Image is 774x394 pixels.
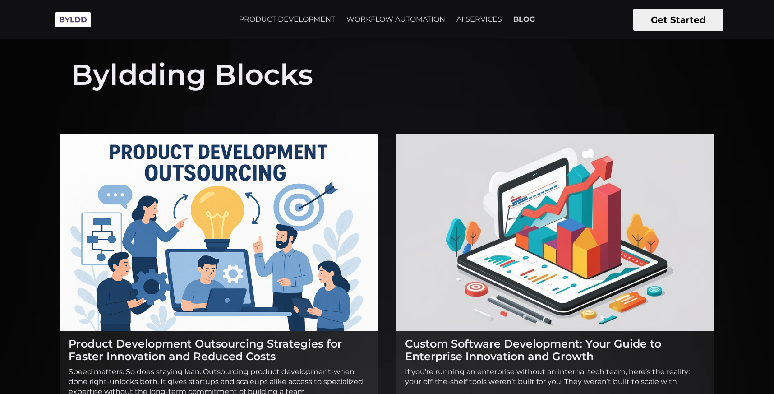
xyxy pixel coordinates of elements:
button: Get Started [633,9,723,31]
img: Custom Software Development: Your Guide to Enterprise Innovation and Growth [396,134,714,331]
a: Custom Software Development: Your Guide to Enterprise Innovation and Growth If you’re running an ... [405,331,705,394]
img: Byldd - Product Development Company [51,7,96,32]
a: BLOG [508,8,540,31]
img: Product Development Outsourcing Strategies for Faster Innovation and Reduced Costs [60,134,378,331]
a: PRODUCT DEVELOPMENT [234,8,341,31]
a: WORKFLOW AUTOMATION [341,8,451,31]
p: If you’re running an enterprise without an internal tech team, here’s the reality: your off-the-s... [405,367,705,387]
h1: Byldding Blocks [71,36,313,93]
h2: Custom Software Development: Your Guide to Enterprise Innovation and Growth [405,338,705,362]
a: AI SERVICES [451,8,507,31]
h2: Product Development Outsourcing Strategies for Faster Innovation and Reduced Costs [69,338,369,362]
